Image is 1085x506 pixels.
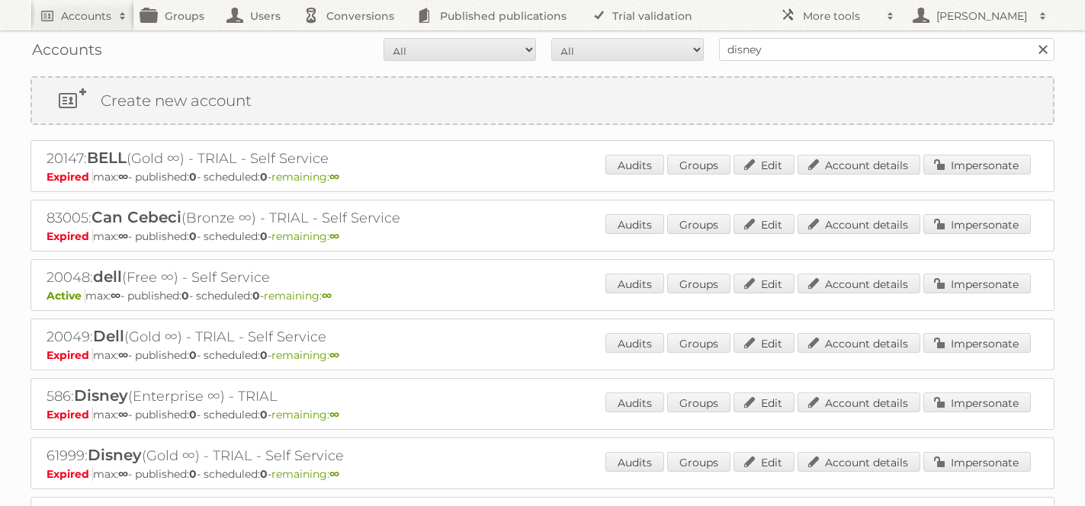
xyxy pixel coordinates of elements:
[118,170,128,184] strong: ∞
[260,467,268,481] strong: 0
[798,452,920,472] a: Account details
[93,327,124,345] span: Dell
[118,467,128,481] strong: ∞
[74,386,128,405] span: Disney
[118,348,128,362] strong: ∞
[667,333,730,353] a: Groups
[47,348,1038,362] p: max: - published: - scheduled: -
[260,170,268,184] strong: 0
[923,333,1031,353] a: Impersonate
[798,333,920,353] a: Account details
[733,333,794,353] a: Edit
[667,392,730,412] a: Groups
[260,408,268,421] strong: 0
[329,467,339,481] strong: ∞
[47,229,93,243] span: Expired
[47,170,93,184] span: Expired
[47,446,580,466] h2: 61999: (Gold ∞) - TRIAL - Self Service
[47,170,1038,184] p: max: - published: - scheduled: -
[189,170,197,184] strong: 0
[47,408,1038,421] p: max: - published: - scheduled: -
[93,267,122,286] span: dell
[667,452,730,472] a: Groups
[798,214,920,234] a: Account details
[798,274,920,293] a: Account details
[118,408,128,421] strong: ∞
[47,208,580,228] h2: 83005: (Bronze ∞) - TRIAL - Self Service
[923,392,1031,412] a: Impersonate
[605,155,664,175] a: Audits
[47,327,580,347] h2: 20049: (Gold ∞) - TRIAL - Self Service
[271,229,339,243] span: remaining:
[47,229,1038,243] p: max: - published: - scheduled: -
[803,8,879,24] h2: More tools
[271,408,339,421] span: remaining:
[923,155,1031,175] a: Impersonate
[798,155,920,175] a: Account details
[798,392,920,412] a: Account details
[189,467,197,481] strong: 0
[111,289,120,303] strong: ∞
[923,452,1031,472] a: Impersonate
[733,155,794,175] a: Edit
[91,208,181,226] span: Can Cebeci
[605,452,664,472] a: Audits
[733,214,794,234] a: Edit
[329,348,339,362] strong: ∞
[61,8,111,24] h2: Accounts
[260,229,268,243] strong: 0
[47,289,1038,303] p: max: - published: - scheduled: -
[329,229,339,243] strong: ∞
[189,348,197,362] strong: 0
[733,452,794,472] a: Edit
[47,467,93,481] span: Expired
[252,289,260,303] strong: 0
[264,289,332,303] span: remaining:
[47,348,93,362] span: Expired
[667,274,730,293] a: Groups
[47,467,1038,481] p: max: - published: - scheduled: -
[605,392,664,412] a: Audits
[189,408,197,421] strong: 0
[923,214,1031,234] a: Impersonate
[189,229,197,243] strong: 0
[47,408,93,421] span: Expired
[47,267,580,287] h2: 20048: (Free ∞) - Self Service
[87,149,127,167] span: BELL
[47,386,580,406] h2: 586: (Enterprise ∞) - TRIAL
[118,229,128,243] strong: ∞
[329,170,339,184] strong: ∞
[260,348,268,362] strong: 0
[733,392,794,412] a: Edit
[47,149,580,168] h2: 20147: (Gold ∞) - TRIAL - Self Service
[923,274,1031,293] a: Impersonate
[329,408,339,421] strong: ∞
[605,274,664,293] a: Audits
[32,78,1053,123] a: Create new account
[271,170,339,184] span: remaining:
[322,289,332,303] strong: ∞
[667,214,730,234] a: Groups
[605,333,664,353] a: Audits
[88,446,142,464] span: Disney
[181,289,189,303] strong: 0
[271,348,339,362] span: remaining:
[605,214,664,234] a: Audits
[271,467,339,481] span: remaining:
[733,274,794,293] a: Edit
[667,155,730,175] a: Groups
[933,8,1032,24] h2: [PERSON_NAME]
[47,289,85,303] span: Active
